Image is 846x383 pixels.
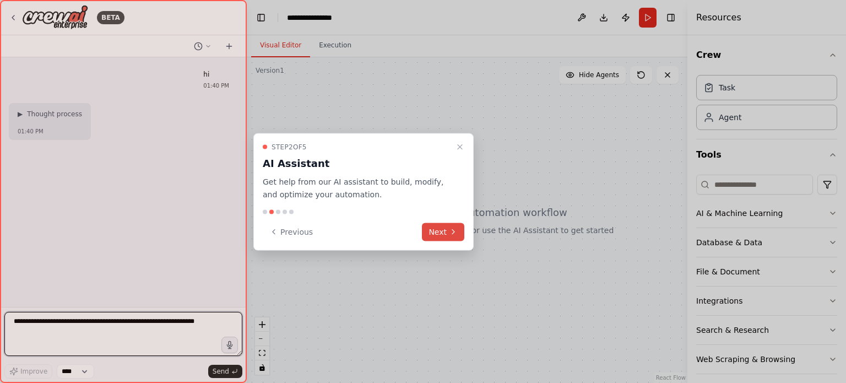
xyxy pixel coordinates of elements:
[272,143,307,152] span: Step 2 of 5
[263,223,319,241] button: Previous
[453,141,467,154] button: Close walkthrough
[253,10,269,25] button: Hide left sidebar
[263,176,451,201] p: Get help from our AI assistant to build, modify, and optimize your automation.
[263,156,451,171] h3: AI Assistant
[422,223,464,241] button: Next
